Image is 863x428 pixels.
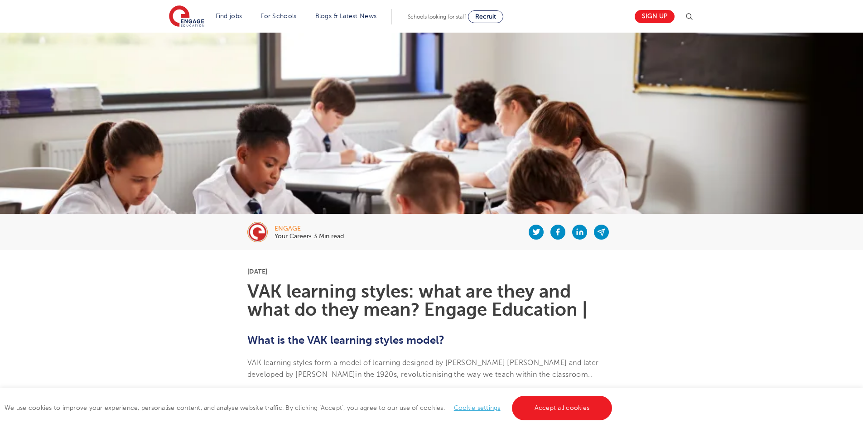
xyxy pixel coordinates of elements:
p: Your Career• 3 Min read [275,233,344,240]
span: in the 1920s, revolutionising the way we teach within the classroom. [355,370,590,379]
a: Blogs & Latest News [315,13,377,19]
span: Recruit [475,13,496,20]
b: What is the VAK learning styles model? [247,334,444,346]
a: Find jobs [216,13,242,19]
span: VAK learning styles form a model of learning designed by [PERSON_NAME] [PERSON_NAME] and later de... [247,359,599,379]
span: Schools looking for staff [408,14,466,20]
span: We use cookies to improve your experience, personalise content, and analyse website traffic. By c... [5,404,614,411]
a: Recruit [468,10,503,23]
p: [DATE] [247,268,616,274]
a: Cookie settings [454,404,501,411]
h1: VAK learning styles: what are they and what do they mean? Engage Education | [247,283,616,319]
a: For Schools [260,13,296,19]
img: Engage Education [169,5,204,28]
a: Sign up [635,10,675,23]
div: engage [275,226,344,232]
a: Accept all cookies [512,396,612,420]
